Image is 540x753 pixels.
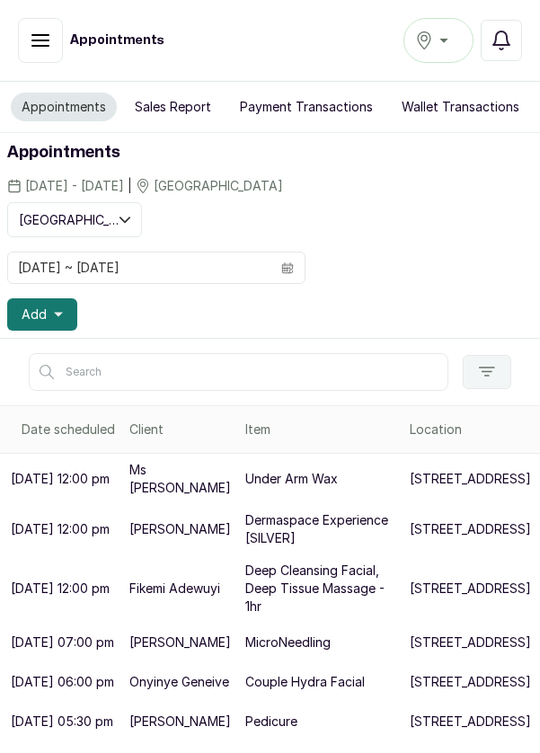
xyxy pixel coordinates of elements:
div: Client [129,421,231,439]
p: MicroNeedling [245,633,331,651]
p: [STREET_ADDRESS] [410,520,531,538]
input: Search [29,353,448,391]
h1: Appointments [7,140,533,165]
span: [GEOGRAPHIC_DATA] [19,210,120,229]
p: Couple Hydra Facial [245,673,365,691]
p: [STREET_ADDRESS] [410,713,531,731]
p: [DATE] 05:30 pm [11,713,113,731]
p: [PERSON_NAME] [129,520,231,538]
div: Item [245,421,395,439]
div: Location [410,421,531,439]
p: [DATE] 12:00 pm [11,520,110,538]
p: [STREET_ADDRESS] [410,673,531,691]
button: [GEOGRAPHIC_DATA] [7,202,142,237]
span: Add [22,306,47,323]
button: Payment Transactions [229,93,384,121]
button: Appointments [11,93,117,121]
p: [DATE] 07:00 pm [11,633,114,651]
p: [STREET_ADDRESS] [410,580,531,598]
span: [GEOGRAPHIC_DATA] [154,177,283,195]
p: Fikemi Adewuyi [129,580,220,598]
p: [DATE] 06:00 pm [11,673,114,691]
p: [STREET_ADDRESS] [410,470,531,488]
p: Onyinye Geneive [129,673,229,691]
p: Pedicure [245,713,297,731]
button: Sales Report [124,93,222,121]
p: Ms [PERSON_NAME] [129,461,231,497]
p: Under Arm Wax [245,470,338,488]
p: [PERSON_NAME] [129,713,231,731]
p: Deep Cleansing Facial, Deep Tissue Massage - 1hr [245,562,395,616]
button: Wallet Transactions [391,93,530,121]
p: Dermaspace Experience [SILVER] [245,511,395,547]
input: Select date [8,252,270,283]
h1: Appointments [70,31,164,49]
p: [STREET_ADDRESS] [410,633,531,651]
button: Add [7,298,77,331]
div: Date scheduled [22,421,115,439]
span: | [128,176,132,195]
svg: calendar [281,261,294,274]
p: [PERSON_NAME] [129,633,231,651]
p: [DATE] 12:00 pm [11,580,110,598]
p: [DATE] 12:00 pm [11,470,110,488]
span: [DATE] - [DATE] [25,177,124,195]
